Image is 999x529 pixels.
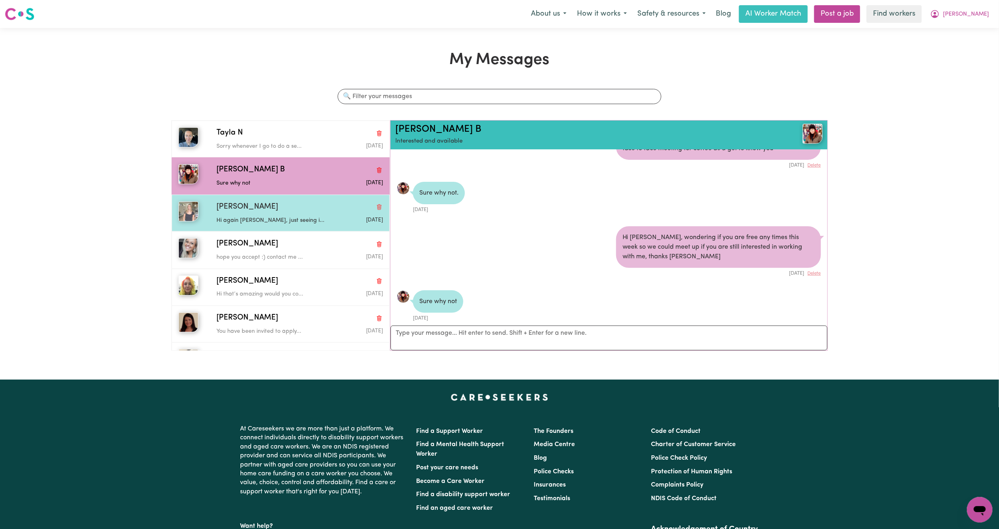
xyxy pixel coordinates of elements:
[416,441,505,457] a: Find a Mental Health Support Worker
[416,505,493,511] a: Find an aged care worker
[171,50,828,70] h1: My Messages
[216,327,327,336] p: You have been invited to apply...
[366,180,383,185] span: Message sent on September 1, 2025
[534,455,547,461] a: Blog
[178,312,198,332] img: Shaaron Andreina M
[172,195,390,231] button: Bianca T[PERSON_NAME]Delete conversationHi again [PERSON_NAME], just seeing i...Message sent on S...
[172,306,390,342] button: Shaaron Andreina M[PERSON_NAME]Delete conversationYou have been invited to apply...Message sent o...
[376,239,383,249] button: Delete conversation
[943,10,989,19] span: [PERSON_NAME]
[651,469,732,475] a: Protection of Human Rights
[5,7,34,21] img: Careseekers logo
[808,270,821,277] button: Delete
[867,5,922,23] a: Find workers
[172,121,390,157] button: Tayla NTayla NDelete conversationSorry whenever I go to do a se...Message sent on September 3, 2025
[651,495,717,502] a: NDIS Code of Conduct
[651,482,703,488] a: Complaints Policy
[376,202,383,212] button: Delete conversation
[338,89,661,104] input: 🔍 Filter your messages
[616,226,821,268] div: Hi [PERSON_NAME], wondering if you are free any times this week so we could meet up if you are st...
[376,350,383,360] button: Delete conversation
[413,182,465,204] div: Sure why not.
[216,312,278,324] span: [PERSON_NAME]
[216,253,327,262] p: hope you accept :) contact me ...
[172,231,390,268] button: Julia B[PERSON_NAME]Delete conversationhope you accept :) contact me ...Message sent on August 4,...
[534,428,573,434] a: The Founders
[216,238,278,250] span: [PERSON_NAME]
[395,125,481,134] a: [PERSON_NAME] B
[366,254,383,259] span: Message sent on August 4, 2025
[651,428,701,434] a: Code of Conduct
[616,268,821,277] div: [DATE]
[216,164,285,176] span: [PERSON_NAME] B
[5,5,34,23] a: Careseekers logo
[216,290,327,299] p: Hi that’s amazing would you co...
[216,179,327,188] p: Sure why not
[178,349,198,369] img: Maya M
[808,162,821,169] button: Delete
[572,6,632,22] button: How it works
[814,5,860,23] a: Post a job
[178,127,198,147] img: Tayla N
[803,124,823,144] img: View Kritika B's profile
[395,137,751,146] p: Interested and available
[526,6,572,22] button: About us
[451,394,548,400] a: Careseekers home page
[534,482,566,488] a: Insurances
[651,441,736,448] a: Charter of Customer Service
[397,182,410,195] img: E998CB1A6F9154453AE0EC65DDCB557D_avatar_blob
[416,465,478,471] a: Post your care needs
[240,421,407,499] p: At Careseekers we are more than just a platform. We connect individuals directly to disability su...
[632,6,711,22] button: Safety & resources
[178,276,198,296] img: Antonia P
[366,291,383,296] span: Message sent on August 4, 2025
[711,5,736,23] a: Blog
[216,201,278,213] span: [PERSON_NAME]
[534,441,575,448] a: Media Centre
[651,455,707,461] a: Police Check Policy
[416,478,485,485] a: Become a Care Worker
[397,290,410,303] a: View Kritika B's profile
[376,128,383,138] button: Delete conversation
[366,143,383,149] span: Message sent on September 3, 2025
[397,290,410,303] img: E998CB1A6F9154453AE0EC65DDCB557D_avatar_blob
[416,428,483,434] a: Find a Support Worker
[216,276,278,287] span: [PERSON_NAME]
[925,6,994,22] button: My Account
[413,204,465,213] div: [DATE]
[216,216,327,225] p: Hi again [PERSON_NAME], just seeing i...
[172,157,390,194] button: Kritika B[PERSON_NAME] BDelete conversationSure why notMessage sent on September 1, 2025
[366,217,383,223] span: Message sent on September 1, 2025
[616,160,821,169] div: [DATE]
[967,497,993,523] iframe: Button to launch messaging window, conversation in progress
[534,495,570,502] a: Testimonials
[413,290,463,313] div: Sure why not
[366,328,383,334] span: Message sent on July 3, 2025
[178,164,198,184] img: Kritika B
[216,142,327,151] p: Sorry whenever I go to do a se...
[739,5,808,23] a: AI Worker Match
[397,182,410,195] a: View Kritika B's profile
[178,238,198,258] img: Julia B
[751,124,823,144] a: Kritika B
[534,469,574,475] a: Police Checks
[413,313,463,322] div: [DATE]
[376,276,383,286] button: Delete conversation
[416,491,511,498] a: Find a disability support worker
[376,165,383,175] button: Delete conversation
[376,313,383,323] button: Delete conversation
[172,269,390,306] button: Antonia P[PERSON_NAME]Delete conversationHi that’s amazing would you co...Message sent on August ...
[216,349,278,361] span: [PERSON_NAME]
[178,201,198,221] img: Bianca T
[216,127,243,139] span: Tayla N
[172,342,390,379] button: Maya M[PERSON_NAME]Delete conversationYou have been invited to apply...Message sent on July 3, 2025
